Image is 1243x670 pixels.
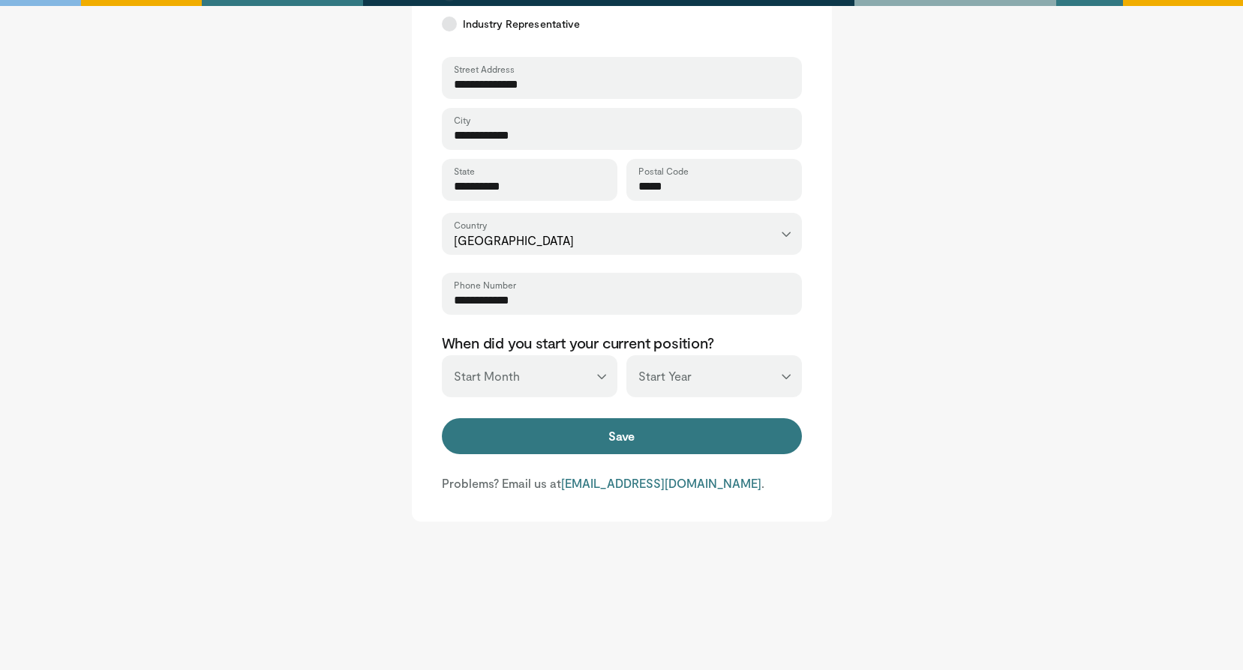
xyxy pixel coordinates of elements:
[454,165,475,177] label: State
[442,333,802,352] p: When did you start your current position?
[638,165,689,177] label: Postal Code
[561,476,761,490] a: [EMAIL_ADDRESS][DOMAIN_NAME]
[442,475,802,492] p: Problems? Email us at .
[442,418,802,454] button: Save
[454,114,470,126] label: City
[454,279,516,291] label: Phone Number
[454,63,515,75] label: Street Address
[463,16,581,31] span: Industry Representative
